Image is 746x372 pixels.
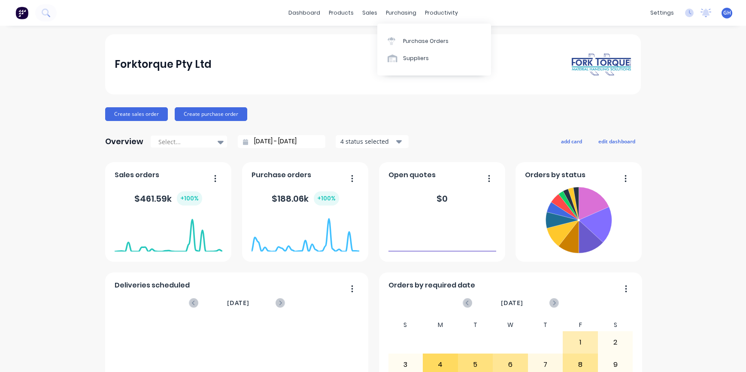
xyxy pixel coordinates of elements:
img: Forktorque Pty Ltd [571,53,631,76]
span: Orders by status [525,170,585,180]
div: $ 0 [437,192,448,205]
div: 4 status selected [340,137,394,146]
button: Create purchase order [175,107,247,121]
div: Forktorque Pty Ltd [115,56,212,73]
span: [DATE] [501,298,523,308]
img: Factory [15,6,28,19]
span: Orders by required date [388,280,475,290]
span: GH [723,9,731,17]
div: S [598,319,633,331]
div: products [324,6,358,19]
span: Deliveries scheduled [115,280,190,290]
a: Suppliers [377,50,491,67]
div: S [388,319,423,331]
div: T [528,319,563,331]
span: Purchase orders [252,170,311,180]
button: 4 status selected [336,135,409,148]
div: + 100 % [177,191,202,206]
div: $ 461.59k [134,191,202,206]
span: Open quotes [388,170,436,180]
div: 1 [563,332,597,353]
button: edit dashboard [593,136,641,147]
div: M [423,319,458,331]
div: Suppliers [403,54,429,62]
div: Overview [105,133,143,150]
div: Purchase Orders [403,37,449,45]
div: W [493,319,528,331]
div: purchasing [382,6,421,19]
div: F [563,319,598,331]
div: T [458,319,493,331]
span: Sales orders [115,170,159,180]
div: 2 [598,332,633,353]
span: [DATE] [227,298,249,308]
div: sales [358,6,382,19]
a: Purchase Orders [377,32,491,49]
button: add card [555,136,588,147]
div: $ 188.06k [272,191,339,206]
div: settings [646,6,678,19]
a: dashboard [284,6,324,19]
button: Create sales order [105,107,168,121]
div: productivity [421,6,462,19]
div: + 100 % [314,191,339,206]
